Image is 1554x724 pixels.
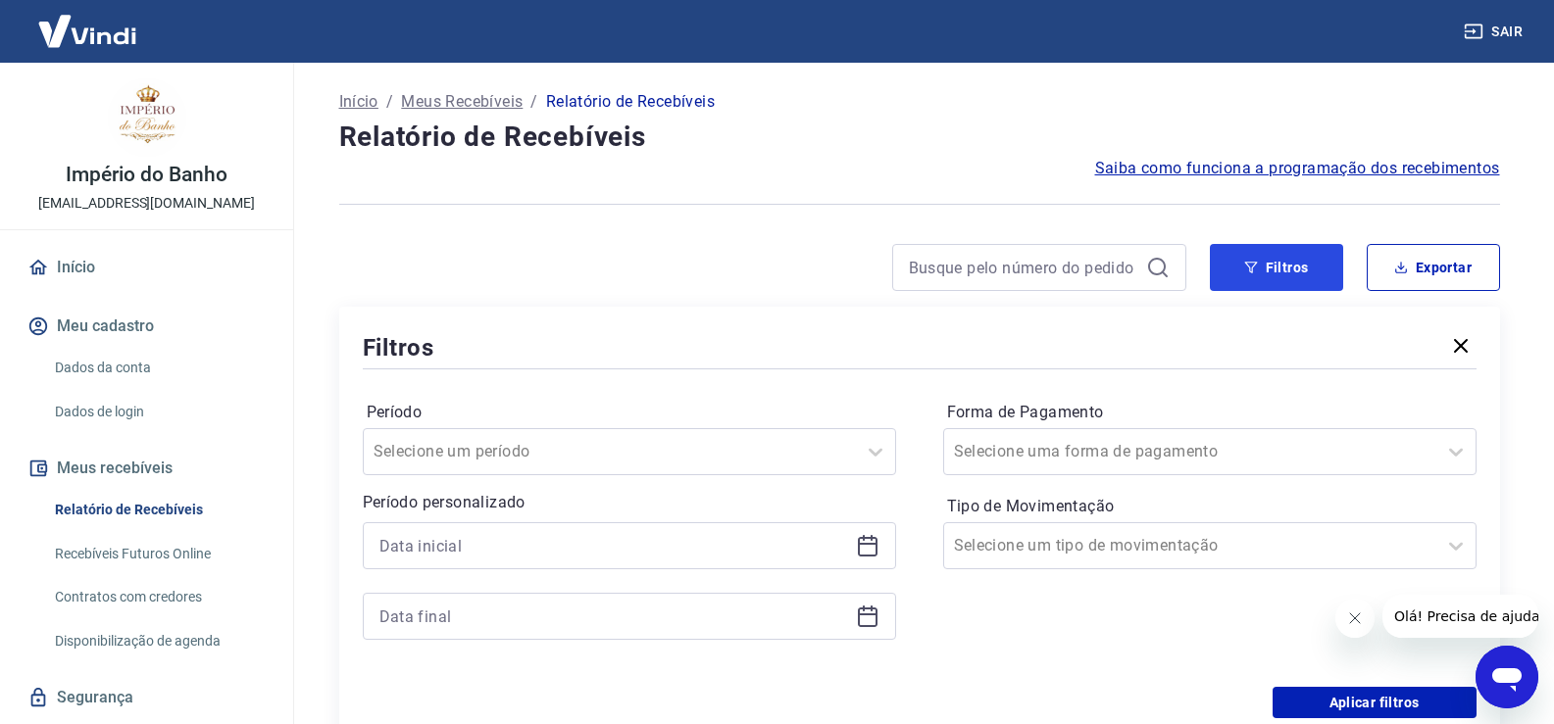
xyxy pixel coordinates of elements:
a: Contratos com credores [47,577,270,617]
button: Exportar [1367,244,1500,291]
label: Forma de Pagamento [947,401,1473,424]
input: Data inicial [379,531,848,560]
label: Tipo de Movimentação [947,495,1473,518]
h5: Filtros [363,332,435,363]
p: / [530,90,537,114]
a: Dados da conta [47,348,270,388]
p: Relatório de Recebíveis [546,90,715,114]
p: Império do Banho [66,165,226,185]
a: Recebíveis Futuros Online [47,534,270,574]
h4: Relatório de Recebíveis [339,118,1500,157]
a: Segurança [24,676,270,719]
p: Período personalizado [363,491,896,514]
iframe: Botão para abrir a janela de mensagens [1476,646,1538,708]
img: Vindi [24,1,151,61]
button: Aplicar filtros [1273,687,1477,718]
a: Início [24,246,270,289]
input: Busque pelo número do pedido [909,253,1138,282]
button: Meus recebíveis [24,447,270,490]
a: Disponibilização de agenda [47,621,270,661]
span: Olá! Precisa de ajuda? [12,14,165,29]
button: Meu cadastro [24,305,270,348]
label: Período [367,401,892,424]
a: Meus Recebíveis [401,90,523,114]
p: [EMAIL_ADDRESS][DOMAIN_NAME] [38,193,255,214]
a: Saiba como funciona a programação dos recebimentos [1095,157,1500,180]
a: Dados de login [47,392,270,432]
input: Data final [379,602,848,631]
p: / [386,90,393,114]
a: Relatório de Recebíveis [47,490,270,530]
iframe: Mensagem da empresa [1382,595,1538,638]
a: Início [339,90,378,114]
button: Sair [1460,14,1530,50]
img: 06921447-533c-4bb4-9480-80bd2551a141.jpeg [108,78,186,157]
iframe: Fechar mensagem [1335,599,1375,638]
button: Filtros [1210,244,1343,291]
